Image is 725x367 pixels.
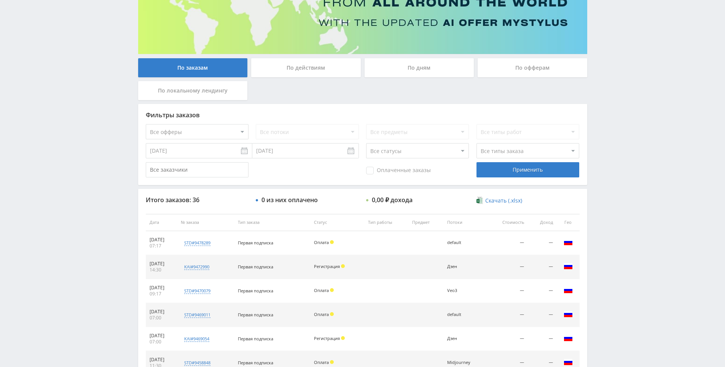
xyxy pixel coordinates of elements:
[150,261,174,267] div: [DATE]
[330,360,334,364] span: Холд
[330,240,334,244] span: Холд
[478,58,587,77] div: По офферам
[487,327,528,351] td: —
[150,267,174,273] div: 14:30
[408,214,443,231] th: Предмет
[314,287,329,293] span: Оплата
[138,81,248,100] div: По локальному лендингу
[238,264,273,270] span: Первая подписка
[184,240,210,246] div: std#9478289
[564,238,573,247] img: rus.png
[146,112,580,118] div: Фильтры заказов
[314,359,329,365] span: Оплата
[528,327,557,351] td: —
[150,309,174,315] div: [DATE]
[487,255,528,279] td: —
[476,197,522,204] a: Скачать (.xlsx)
[314,311,329,317] span: Оплата
[564,286,573,295] img: rus.png
[184,312,210,318] div: std#9469011
[443,214,487,231] th: Потоки
[146,162,249,177] input: Все заказчики
[372,196,413,203] div: 0,00 ₽ дохода
[487,231,528,255] td: —
[238,360,273,365] span: Первая подписка
[150,333,174,339] div: [DATE]
[150,339,174,345] div: 07:00
[150,357,174,363] div: [DATE]
[330,288,334,292] span: Холд
[447,264,481,269] div: Дзен
[150,237,174,243] div: [DATE]
[528,214,557,231] th: Доход
[184,264,209,270] div: kai#9472990
[341,264,345,268] span: Холд
[447,288,481,293] div: Veo3
[447,360,481,365] div: Midjourney
[564,357,573,367] img: rus.png
[366,167,431,174] span: Оплаченные заказы
[150,315,174,321] div: 07:00
[564,310,573,319] img: rus.png
[447,336,481,341] div: Дзен
[238,312,273,318] span: Первая подписка
[365,58,474,77] div: По дням
[138,58,248,77] div: По заказам
[487,279,528,303] td: —
[150,243,174,249] div: 07:17
[184,360,210,366] div: std#9458848
[234,214,310,231] th: Тип заказа
[238,240,273,246] span: Первая подписка
[528,255,557,279] td: —
[341,336,345,340] span: Холд
[476,162,579,177] div: Применить
[528,279,557,303] td: —
[528,303,557,327] td: —
[150,291,174,297] div: 09:17
[238,336,273,341] span: Первая подписка
[251,58,361,77] div: По действиям
[564,262,573,271] img: rus.png
[447,312,481,317] div: default
[261,196,318,203] div: 0 из них оплачено
[487,303,528,327] td: —
[146,196,249,203] div: Итого заказов: 36
[314,263,340,269] span: Регистрация
[238,288,273,294] span: Первая подписка
[310,214,364,231] th: Статус
[447,240,481,245] div: default
[330,312,334,316] span: Холд
[314,335,340,341] span: Регистрация
[184,288,210,294] div: std#9470079
[557,214,580,231] th: Гео
[177,214,234,231] th: № заказа
[364,214,408,231] th: Тип работы
[314,239,329,245] span: Оплата
[485,198,522,204] span: Скачать (.xlsx)
[146,214,177,231] th: Дата
[487,214,528,231] th: Стоимость
[564,333,573,343] img: rus.png
[476,196,483,204] img: xlsx
[150,285,174,291] div: [DATE]
[528,231,557,255] td: —
[184,336,209,342] div: kai#9469054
